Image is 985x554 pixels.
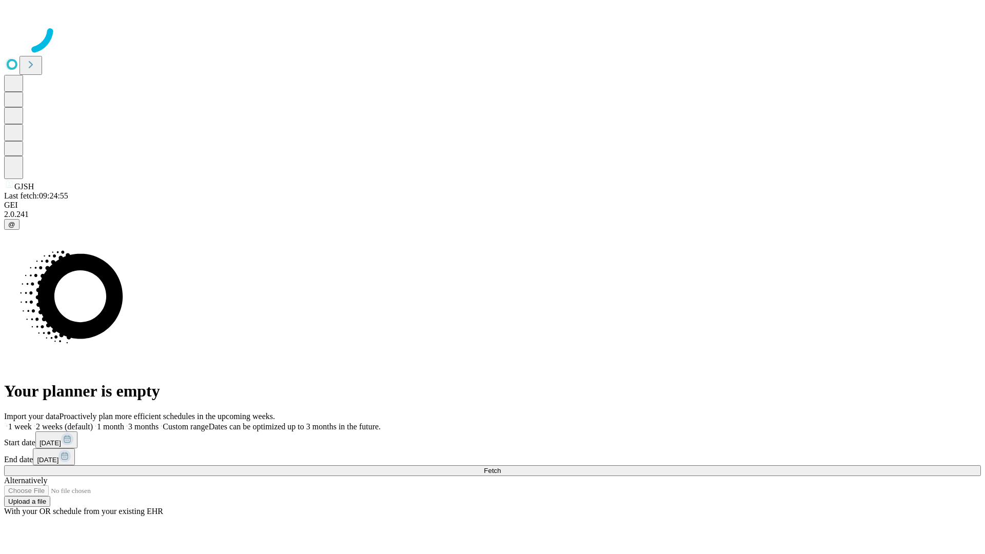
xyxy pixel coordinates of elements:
[8,221,15,228] span: @
[163,422,208,431] span: Custom range
[97,422,124,431] span: 1 month
[4,219,19,230] button: @
[4,465,981,476] button: Fetch
[35,431,77,448] button: [DATE]
[4,431,981,448] div: Start date
[60,412,275,421] span: Proactively plan more efficient schedules in the upcoming weeks.
[128,422,159,431] span: 3 months
[36,422,93,431] span: 2 weeks (default)
[4,191,68,200] span: Last fetch: 09:24:55
[4,496,50,507] button: Upload a file
[4,412,60,421] span: Import your data
[4,201,981,210] div: GEI
[209,422,381,431] span: Dates can be optimized up to 3 months in the future.
[4,382,981,401] h1: Your planner is empty
[4,476,47,485] span: Alternatively
[40,439,61,447] span: [DATE]
[4,448,981,465] div: End date
[37,456,58,464] span: [DATE]
[14,182,34,191] span: GJSH
[484,467,501,474] span: Fetch
[4,507,163,516] span: With your OR schedule from your existing EHR
[33,448,75,465] button: [DATE]
[4,210,981,219] div: 2.0.241
[8,422,32,431] span: 1 week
